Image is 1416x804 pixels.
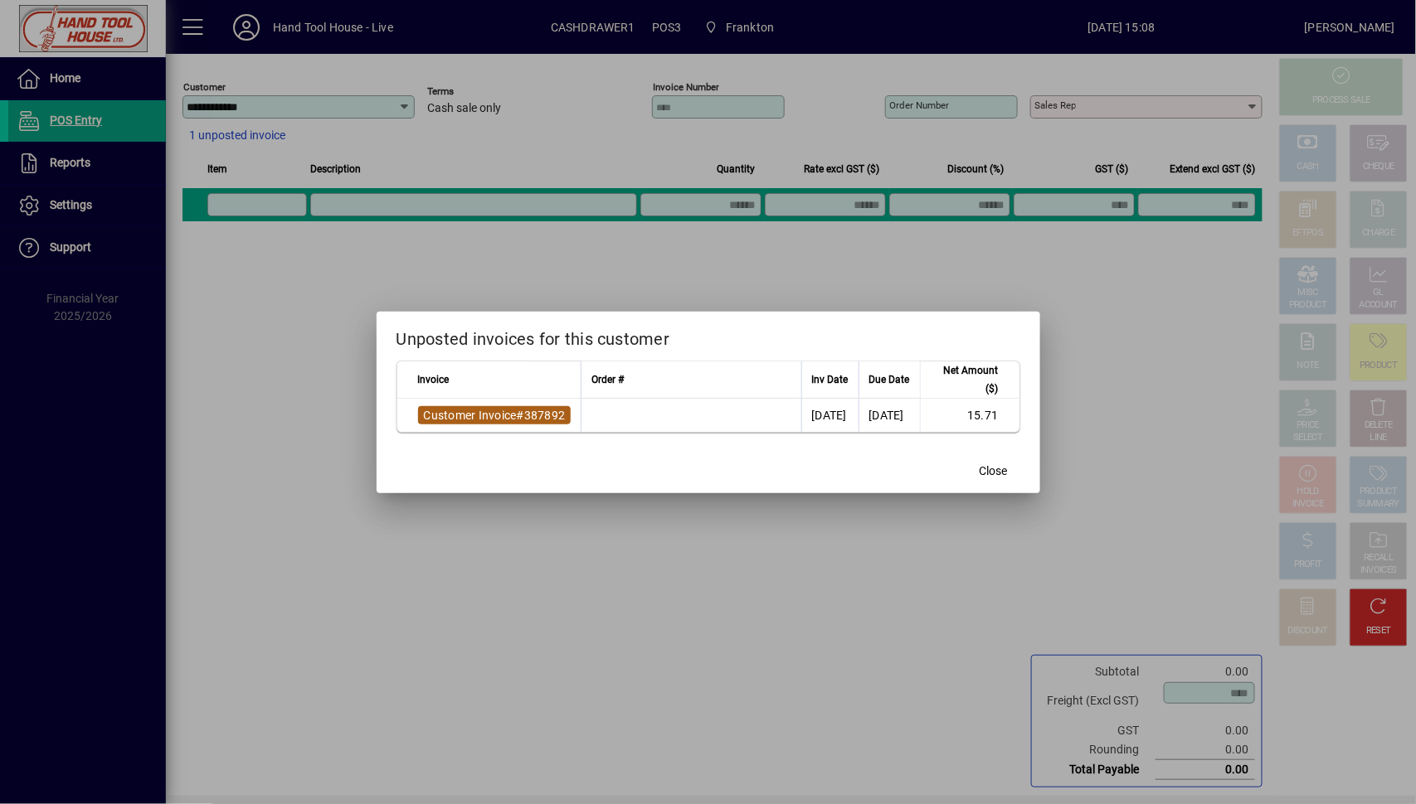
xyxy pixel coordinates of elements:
[869,371,910,389] span: Due Date
[967,457,1020,487] button: Close
[424,409,517,422] span: Customer Invoice
[591,371,624,389] span: Order #
[377,312,1040,360] h2: Unposted invoices for this customer
[418,406,572,424] a: Customer Invoice#387892
[812,371,849,389] span: Inv Date
[517,409,524,422] span: #
[920,399,1019,432] td: 15.71
[931,361,999,398] span: Net Amount ($)
[859,399,920,432] td: [DATE]
[524,409,566,422] span: 387892
[801,399,859,432] td: [DATE]
[418,371,450,389] span: Invoice
[980,463,1008,480] span: Close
